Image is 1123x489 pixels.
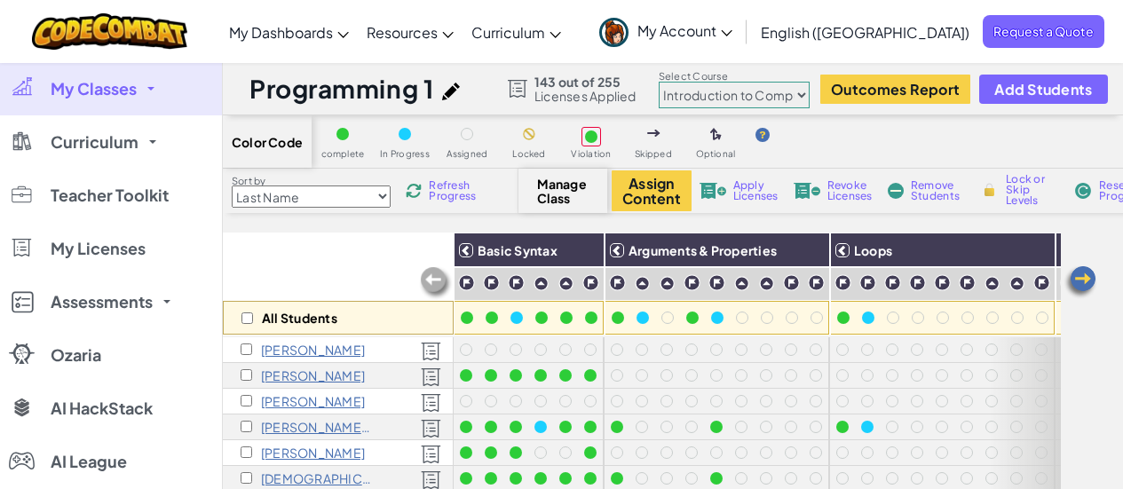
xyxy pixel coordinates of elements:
img: IconPracticeLevel.svg [635,276,650,291]
img: IconSkippedLevel.svg [647,130,660,137]
span: Lock or Skip Levels [1006,174,1058,206]
img: IconReload.svg [406,183,422,199]
img: Licensed [421,393,441,413]
span: Basic Syntax [478,242,558,258]
p: Christian Hicks [261,471,372,485]
img: IconChallengeLevel.svg [808,274,825,291]
span: Color Code [232,135,303,149]
span: Revoke Licenses [827,180,873,201]
span: Ozaria [51,347,101,363]
p: Sadie Farrar [261,368,365,383]
img: CodeCombat logo [32,13,187,50]
span: Apply Licenses [733,180,779,201]
img: IconPracticeLevel.svg [534,276,549,291]
button: Add Students [979,75,1107,104]
img: IconPracticeLevel.svg [759,276,774,291]
img: IconOptionalLevel.svg [710,128,722,142]
h1: Programming 1 [249,72,433,106]
button: Assign Content [612,170,692,211]
img: avatar [599,18,629,47]
p: All Students [262,311,337,325]
label: Sort by [232,174,391,188]
span: English ([GEOGRAPHIC_DATA]) [761,23,969,42]
span: Teacher Toolkit [51,187,169,203]
img: IconChallengeLevel.svg [834,274,851,291]
span: Loops [854,242,892,258]
img: IconChallengeLevel.svg [859,274,876,291]
img: IconPracticeLevel.svg [660,276,675,291]
img: IconChallengeLevel.svg [884,274,901,291]
a: My Account [590,4,741,59]
img: IconChallengeLevel.svg [582,274,599,291]
span: Arguments & Properties [629,242,777,258]
img: Licensed [421,367,441,387]
span: Optional [696,149,736,159]
a: My Dashboards [220,8,358,56]
img: IconPracticeLevel.svg [1009,276,1024,291]
img: Arrow_Left.png [1063,264,1098,300]
img: Licensed [421,342,441,361]
span: Assigned [447,149,488,159]
img: Arrow_Left_Inactive.png [418,265,454,301]
button: Outcomes Report [820,75,970,104]
img: IconChallengeLevel.svg [909,274,926,291]
a: English ([GEOGRAPHIC_DATA]) [752,8,978,56]
span: AI HackStack [51,400,153,416]
img: IconChallengeLevel.svg [609,274,626,291]
p: Bryden H [261,420,372,434]
img: IconChallengeLevel.svg [708,274,725,291]
img: IconChallengeLevel.svg [934,274,951,291]
span: My Account [637,21,732,40]
p: Brett Fox [261,394,365,408]
span: complete [321,149,365,159]
img: Licensed [421,445,441,464]
span: My Dashboards [229,23,333,42]
span: Add Students [994,82,1092,97]
img: IconPracticeLevel.svg [558,276,573,291]
img: IconLicenseRevoke.svg [794,183,820,199]
span: Curriculum [471,23,545,42]
img: IconChallengeLevel.svg [458,274,475,291]
span: Violation [571,149,611,159]
span: My Licenses [51,241,146,256]
img: IconHint.svg [755,128,770,142]
img: IconChallengeLevel.svg [1033,274,1050,291]
span: 143 out of 255 [534,75,637,89]
img: iconPencil.svg [442,83,460,100]
span: Skipped [635,149,672,159]
img: IconPracticeLevel.svg [985,276,1000,291]
span: Remove Students [911,180,964,201]
img: IconChallengeLevel.svg [783,274,800,291]
span: Locked [512,149,545,159]
span: In Progress [380,149,430,159]
a: Resources [358,8,463,56]
img: IconPracticeLevel.svg [734,276,749,291]
p: Sarah H [261,446,365,460]
img: IconRemoveStudents.svg [888,183,904,199]
img: IconChallengeLevel.svg [959,274,976,291]
img: IconLicenseApply.svg [700,183,726,199]
img: IconChallengeLevel.svg [684,274,700,291]
a: Request a Quote [983,15,1104,48]
img: IconChallengeLevel.svg [1060,274,1077,291]
span: Licenses Applied [534,89,637,103]
span: Resources [367,23,438,42]
img: IconLock.svg [980,182,999,198]
span: Assessments [51,294,153,310]
p: Harvey Bruce [261,343,365,357]
a: Curriculum [463,8,570,56]
span: My Classes [51,81,137,97]
label: Select Course [659,69,810,83]
span: Curriculum [51,134,138,150]
img: IconChallengeLevel.svg [508,274,525,291]
img: Licensed [421,419,441,438]
span: AI League [51,454,127,469]
img: IconReset.svg [1074,183,1092,199]
span: Manage Class [537,177,589,205]
span: Refresh Progress [429,180,484,201]
img: IconChallengeLevel.svg [483,274,500,291]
